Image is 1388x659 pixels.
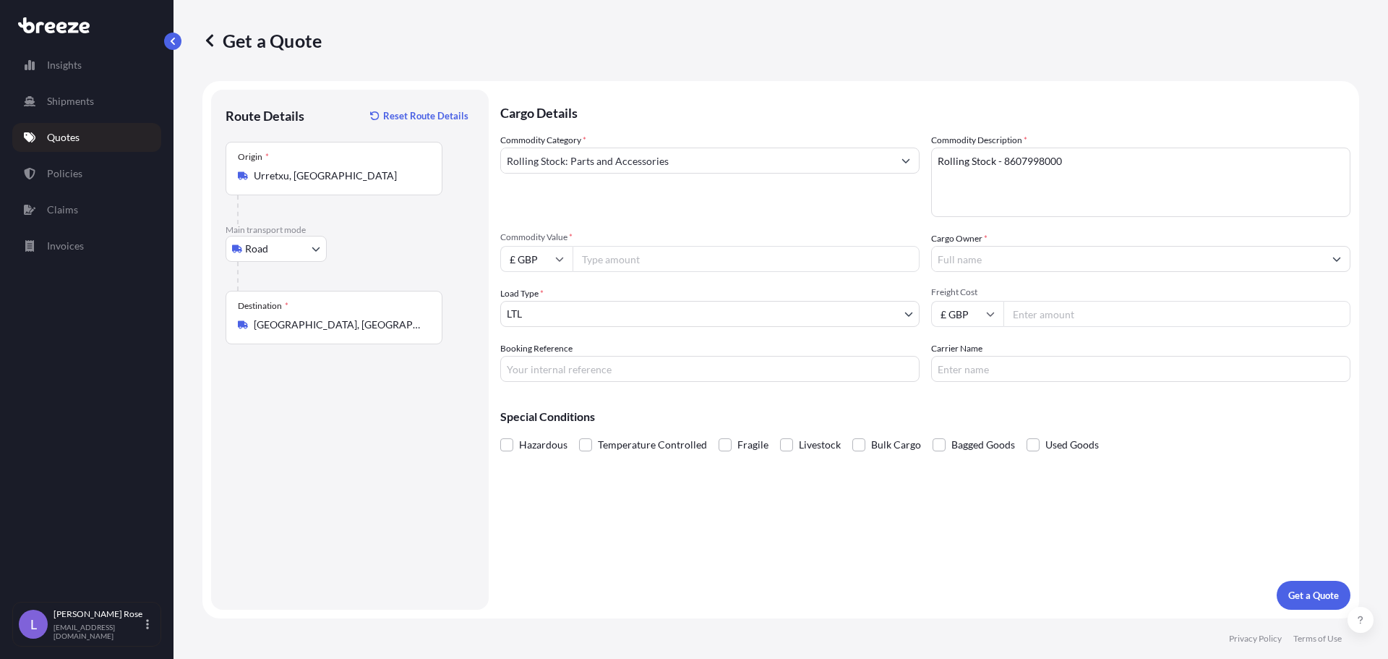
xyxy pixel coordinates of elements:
span: Hazardous [519,434,567,456]
input: Full name [932,246,1324,272]
a: Privacy Policy [1229,633,1282,645]
input: Type amount [573,246,920,272]
span: Temperature Controlled [598,434,707,456]
input: Enter name [931,356,1350,382]
p: Claims [47,203,78,217]
p: Shipments [47,94,94,109]
button: Show suggestions [1324,246,1350,272]
p: Quotes [47,130,80,145]
p: Main transport mode [226,224,474,236]
span: Bagged Goods [951,434,1015,456]
a: Invoices [12,231,161,260]
button: Select transport [226,236,327,262]
p: Cargo Details [500,90,1350,133]
p: Insights [47,58,82,72]
span: L [30,617,37,632]
p: Invoices [47,239,84,253]
p: Reset Route Details [383,109,468,123]
p: Special Conditions [500,411,1350,422]
button: LTL [500,301,920,327]
span: Road [245,242,268,256]
span: Used Goods [1045,434,1099,456]
a: Policies [12,159,161,188]
span: Bulk Cargo [871,434,921,456]
label: Booking Reference [500,341,573,356]
p: Policies [47,166,82,181]
label: Commodity Category [500,133,586,148]
span: Livestock [799,434,841,456]
span: Commodity Value [500,231,920,243]
a: Shipments [12,87,161,116]
span: Fragile [737,434,768,456]
a: Insights [12,51,161,80]
div: Origin [238,151,269,163]
a: Terms of Use [1293,633,1342,645]
input: Enter amount [1003,301,1350,327]
p: [EMAIL_ADDRESS][DOMAIN_NAME] [53,623,143,640]
input: Origin [254,169,424,183]
span: Load Type [500,286,544,301]
label: Carrier Name [931,341,982,356]
a: Claims [12,195,161,224]
p: Get a Quote [202,29,322,52]
p: Route Details [226,107,304,124]
input: Your internal reference [500,356,920,382]
button: Show suggestions [893,148,919,174]
p: Get a Quote [1288,588,1339,603]
label: Cargo Owner [931,231,988,246]
input: Destination [254,318,424,332]
button: Reset Route Details [363,104,474,127]
span: Freight Cost [931,286,1350,298]
button: Get a Quote [1277,581,1350,610]
a: Quotes [12,123,161,152]
span: LTL [507,307,522,321]
div: Destination [238,300,288,312]
p: [PERSON_NAME] Rose [53,608,143,620]
input: Select a commodity type [501,148,893,174]
label: Commodity Description [931,133,1027,148]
